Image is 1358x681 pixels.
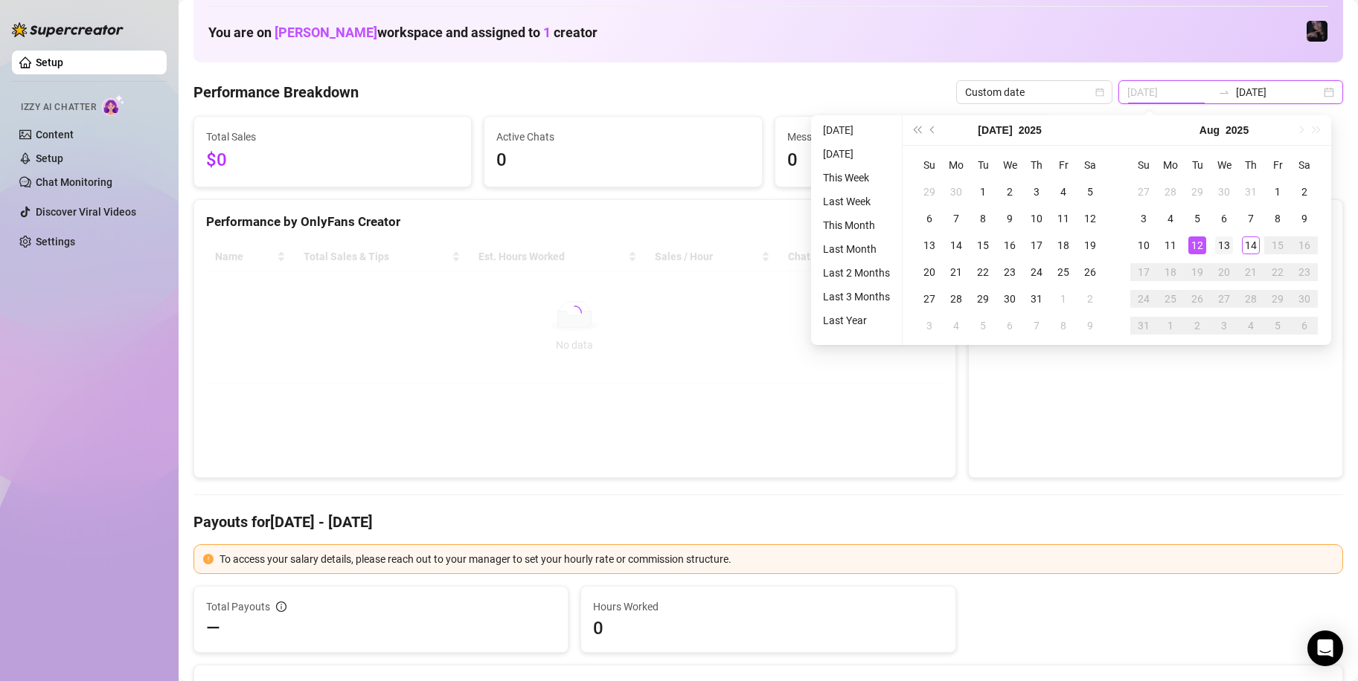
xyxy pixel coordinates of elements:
div: 6 [1215,210,1233,227]
td: 2025-09-03 [1211,312,1237,339]
div: 16 [1295,236,1313,254]
td: 2025-07-27 [916,285,943,312]
td: 2025-07-18 [1050,232,1077,259]
td: 2025-08-09 [1077,312,1104,339]
td: 2025-07-31 [1237,178,1264,205]
td: 2025-07-13 [916,232,943,259]
input: Start date [1127,84,1212,100]
td: 2025-08-22 [1264,259,1291,285]
div: 10 [1135,236,1153,254]
td: 2025-07-11 [1050,205,1077,232]
td: 2025-08-06 [996,312,1023,339]
td: 2025-08-14 [1237,232,1264,259]
td: 2025-08-08 [1264,205,1291,232]
span: Messages Sent [787,129,1040,145]
div: 14 [1242,236,1260,254]
button: Previous month (PageUp) [925,115,941,145]
div: 2 [1295,183,1313,201]
div: 7 [1242,210,1260,227]
td: 2025-08-24 [1130,285,1157,312]
span: Hours Worked [593,598,943,615]
li: Last Year [817,312,896,329]
span: 0 [593,616,943,640]
li: Last 3 Months [817,288,896,306]
div: 23 [1295,263,1313,281]
div: 2 [1188,317,1206,335]
span: loading [566,304,584,323]
td: 2025-07-09 [996,205,1023,232]
th: Th [1023,152,1050,178]
td: 2025-08-07 [1023,312,1050,339]
div: 3 [1135,210,1153,227]
div: Performance by OnlyFans Creator [206,212,944,232]
div: 4 [947,317,965,335]
td: 2025-08-19 [1184,259,1211,285]
div: 29 [1269,290,1287,308]
div: 26 [1081,263,1099,281]
div: 22 [974,263,992,281]
td: 2025-08-15 [1264,232,1291,259]
td: 2025-09-05 [1264,312,1291,339]
span: info-circle [276,601,286,612]
div: 1 [1054,290,1072,308]
div: 25 [1162,290,1179,308]
td: 2025-07-08 [970,205,996,232]
td: 2025-09-01 [1157,312,1184,339]
li: This Week [817,169,896,187]
td: 2025-07-14 [943,232,970,259]
span: — [206,616,220,640]
td: 2025-08-13 [1211,232,1237,259]
td: 2025-08-06 [1211,205,1237,232]
th: Sa [1291,152,1318,178]
div: 13 [1215,236,1233,254]
div: 29 [974,290,992,308]
td: 2025-08-18 [1157,259,1184,285]
td: 2025-08-10 [1130,232,1157,259]
div: Open Intercom Messenger [1307,630,1343,666]
td: 2025-09-04 [1237,312,1264,339]
div: 30 [1295,290,1313,308]
li: [DATE] [817,145,896,163]
div: 16 [1001,236,1019,254]
td: 2025-07-28 [1157,178,1184,205]
div: 8 [1269,210,1287,227]
div: 8 [974,210,992,227]
button: Choose a year [1019,115,1042,145]
td: 2025-08-04 [1157,205,1184,232]
td: 2025-07-07 [943,205,970,232]
li: Last 2 Months [817,264,896,282]
a: Discover Viral Videos [36,206,136,218]
td: 2025-08-12 [1184,232,1211,259]
td: 2025-07-29 [970,285,996,312]
th: Mo [943,152,970,178]
div: 19 [1081,236,1099,254]
h4: Performance Breakdown [193,82,359,103]
div: 2 [1001,183,1019,201]
div: 9 [1081,317,1099,335]
td: 2025-07-28 [943,285,970,312]
span: [PERSON_NAME] [275,25,377,40]
div: 17 [1135,263,1153,281]
td: 2025-06-29 [916,178,943,205]
a: Setup [36,57,63,68]
div: 7 [947,210,965,227]
img: AI Chatter [102,94,125,116]
td: 2025-07-21 [943,259,970,285]
div: 3 [1028,183,1045,201]
a: Chat Monitoring [36,176,112,188]
div: 21 [947,263,965,281]
th: Mo [1157,152,1184,178]
td: 2025-07-22 [970,259,996,285]
td: 2025-08-23 [1291,259,1318,285]
div: 3 [1215,317,1233,335]
td: 2025-08-21 [1237,259,1264,285]
td: 2025-07-29 [1184,178,1211,205]
td: 2025-07-30 [1211,178,1237,205]
a: Setup [36,152,63,164]
td: 2025-07-02 [996,178,1023,205]
td: 2025-08-27 [1211,285,1237,312]
td: 2025-08-11 [1157,232,1184,259]
input: End date [1236,84,1321,100]
span: calendar [1095,88,1104,97]
td: 2025-07-30 [996,285,1023,312]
